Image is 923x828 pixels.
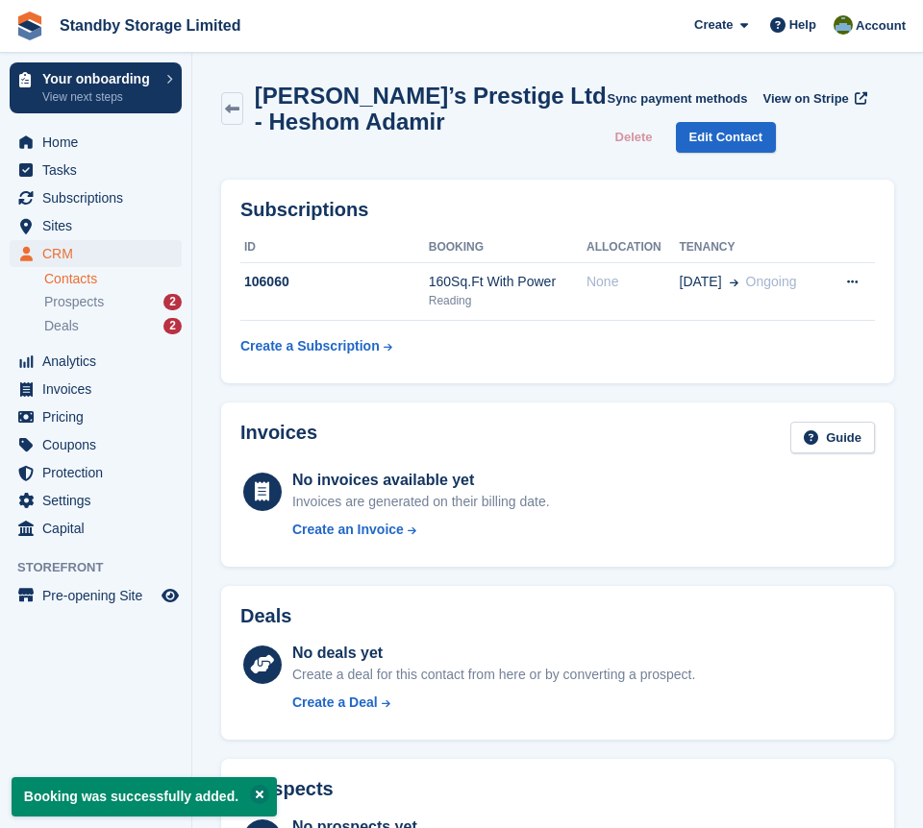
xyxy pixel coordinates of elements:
[10,376,182,402] a: menu
[240,605,291,627] h2: Deals
[44,316,182,336] a: Deals 2
[52,10,248,41] a: Standby Storage Limited
[429,272,586,292] div: 160Sq.Ft With Power
[856,16,906,36] span: Account
[42,212,158,239] span: Sites
[42,348,158,375] span: Analytics
[42,72,157,85] p: Your onboarding
[292,520,404,540] div: Create an Invoice
[755,83,871,114] a: View on Stripe
[42,403,158,430] span: Pricing
[159,584,182,607] a: Preview store
[10,582,182,609] a: menu
[746,274,797,289] span: Ongoing
[10,487,182,514] a: menu
[694,15,733,35] span: Create
[10,348,182,375] a: menu
[10,403,182,430] a: menu
[42,487,158,514] span: Settings
[44,292,182,312] a: Prospects 2
[42,582,158,609] span: Pre-opening Site
[292,665,695,685] div: Create a deal for this contact from here or by converting a prospect.
[42,184,158,211] span: Subscriptions
[44,293,104,311] span: Prospects
[240,336,380,356] div: Create a Subscription
[429,292,586,309] div: Reading
[240,778,334,800] h2: Prospects
[42,515,158,542] span: Capital
[163,294,182,310] div: 2
[240,422,317,453] h2: Invoices
[680,232,825,263] th: Tenancy
[42,431,158,458] span: Coupons
[42,129,158,156] span: Home
[10,212,182,239] a: menu
[586,232,680,263] th: Allocation
[10,515,182,542] a: menu
[680,272,722,292] span: [DATE]
[292,520,550,540] a: Create an Invoice
[10,62,182,113] a: Your onboarding View next steps
[292,469,550,492] div: No invoices available yet
[608,122,661,154] button: Delete
[789,15,816,35] span: Help
[240,272,429,292] div: 106060
[292,693,695,713] a: Create a Deal
[834,15,853,35] img: Aaron Winter
[163,318,182,334] div: 2
[255,83,608,134] h2: [PERSON_NAME]’s Prestige Ltd - Heshom Adamir
[42,459,158,486] span: Protection
[292,642,695,665] div: No deals yet
[240,329,392,364] a: Create a Subscription
[10,157,182,183] a: menu
[42,88,157,106] p: View next steps
[429,232,586,263] th: Booking
[10,184,182,211] a: menu
[15,12,44,40] img: stora-icon-8386f47178a22dfd0bd8f6a31ec36ba5ce8667c1dd55bd0f319d3a0aa187defe.svg
[790,422,875,453] a: Guide
[292,693,378,713] div: Create a Deal
[10,129,182,156] a: menu
[762,89,848,109] span: View on Stripe
[240,232,429,263] th: ID
[44,270,182,288] a: Contacts
[42,157,158,183] span: Tasks
[676,122,777,154] a: Edit Contact
[44,317,79,335] span: Deals
[10,459,182,486] a: menu
[608,83,748,114] button: Sync payment methods
[10,240,182,267] a: menu
[42,376,158,402] span: Invoices
[586,272,680,292] div: None
[240,199,875,221] h2: Subscriptions
[12,777,277,816] p: Booking was successfully added.
[17,558,191,577] span: Storefront
[10,431,182,458] a: menu
[42,240,158,267] span: CRM
[292,492,550,512] div: Invoices are generated on their billing date.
